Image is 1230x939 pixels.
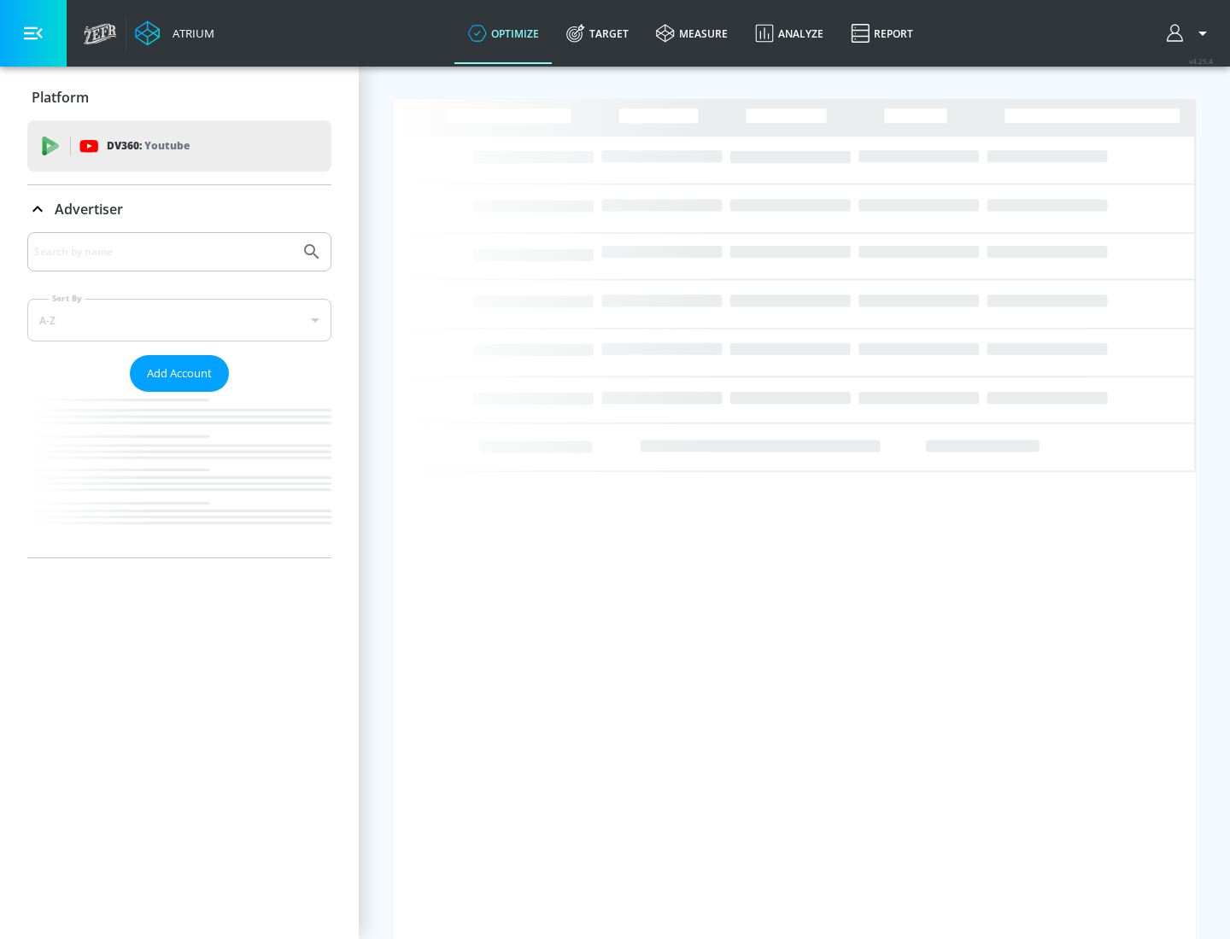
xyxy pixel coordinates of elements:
[55,200,123,219] p: Advertiser
[454,3,553,64] a: optimize
[49,293,85,304] label: Sort By
[27,299,331,341] div: A-Z
[107,137,190,155] p: DV360:
[837,3,927,64] a: Report
[553,3,642,64] a: Target
[27,73,331,121] div: Platform
[642,3,741,64] a: measure
[27,185,331,233] div: Advertiser
[27,120,331,172] div: DV360: Youtube
[130,355,229,392] button: Add Account
[741,3,837,64] a: Analyze
[166,26,214,41] div: Atrium
[32,88,89,107] p: Platform
[34,241,293,263] input: Search by name
[135,20,214,46] a: Atrium
[27,232,331,557] div: Advertiser
[147,364,212,383] span: Add Account
[27,392,331,557] nav: list of Advertiser
[144,137,190,155] p: Youtube
[1189,56,1213,66] span: v 4.25.4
